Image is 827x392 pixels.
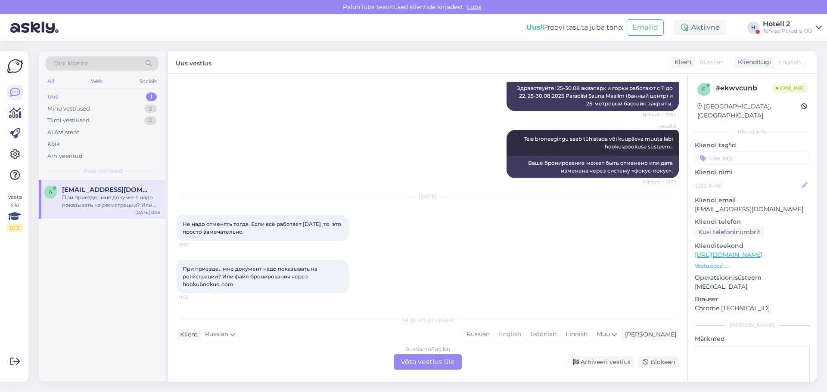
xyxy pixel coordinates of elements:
[89,76,104,87] div: Web
[695,304,810,313] p: Chrome [TECHNICAL_ID]
[695,226,764,238] div: Küsi telefoninumbrit
[46,76,56,87] div: All
[695,262,810,270] p: Vaata edasi ...
[597,330,610,338] span: Muu
[205,330,228,339] span: Russian
[464,3,484,11] span: Luba
[526,23,543,31] b: Uus!
[695,251,762,259] a: [URL][DOMAIN_NAME]
[622,330,676,339] div: [PERSON_NAME]
[778,58,801,67] span: English
[47,140,60,148] div: Kõik
[695,141,810,150] p: Kliendi tag'id
[7,224,22,232] div: 0 / 3
[47,116,90,125] div: Tiimi vestlused
[772,83,807,93] span: Online
[702,86,706,93] span: e
[561,328,592,341] div: Finnish
[144,105,157,113] div: 0
[7,58,23,74] img: Askly Logo
[695,205,810,214] p: [EMAIL_ADDRESS][DOMAIN_NAME]
[695,217,810,226] p: Kliendi telefon
[695,128,810,136] div: Kliendi info
[643,179,676,185] span: Nähtud ✓ 21:55
[47,128,79,137] div: AI Assistent
[507,156,679,178] div: Ваше бронирование может быть отменено или дата изменена через систему «фокус-покус».
[47,152,83,161] div: Arhiveeritud
[644,123,676,130] span: Hotell 2
[507,81,679,111] div: Здравствуйте! 25-30.08 аквапарк и горки работают с 11 до 22. 25-30.08.2025 Paradiisi Sauna Maailm...
[82,167,122,175] span: Uued vestlused
[695,273,810,282] p: Operatsioonisüsteem
[176,56,211,68] label: Uus vestlus
[62,186,152,194] span: annaku2424@gmail.com
[526,22,623,33] div: Proovi tasuta juba täna:
[183,265,319,287] span: При приезде.. мне документ надо показывать на регистрации? Или файл бронирования через hookubooku...
[135,209,160,216] div: [DATE] 0:55
[763,21,822,34] a: Hotell 2Tervise Paradiis OÜ
[697,102,801,120] div: [GEOGRAPHIC_DATA], [GEOGRAPHIC_DATA]
[763,28,812,34] div: Tervise Paradiis OÜ
[763,21,812,28] div: Hotell 2
[695,241,810,250] p: Klienditeekond
[405,346,450,353] div: Russian to English
[49,189,53,195] span: a
[734,58,771,67] div: Klienditugi
[494,328,525,341] div: English
[146,93,157,101] div: 1
[627,19,664,36] button: Emailid
[671,58,692,67] div: Klient
[524,136,674,150] span: Teie broneegingu saab tühistada või kuupäeva muuta läbi hookuspookuse süsteemi.
[177,330,198,339] div: Klient
[747,22,759,34] div: H
[177,316,679,324] div: Valige keel ja vastake
[62,194,160,209] div: При приезде.. мне документ надо показывать на регистрации? Или файл бронирования через hookubooku...
[695,282,810,291] p: [MEDICAL_DATA]
[715,83,772,93] div: # ekwvcunb
[137,76,159,87] div: Socials
[695,321,810,329] div: [PERSON_NAME]
[643,111,676,118] span: Nähtud ✓ 21:54
[637,356,679,368] div: Blokeeri
[525,328,561,341] div: Estonian
[177,193,679,201] div: [DATE]
[695,196,810,205] p: Kliendi email
[695,295,810,304] p: Brauser
[47,93,59,101] div: Uus
[144,116,157,125] div: 0
[7,193,22,232] div: Vaata siia
[695,181,800,190] input: Lisa nimi
[674,20,727,35] div: Aktiivne
[700,58,723,67] span: Russian
[179,294,211,300] span: 0:55
[462,328,494,341] div: Russian
[179,241,211,248] span: 0:52
[183,221,342,235] span: Не надо отменять тогда. Если всё работает [DATE] ,то это просто замечательно.
[568,356,634,368] div: Arhiveeri vestlus
[47,105,90,113] div: Minu vestlused
[695,151,810,164] input: Lisa tag
[695,334,810,343] p: Märkmed
[53,59,88,68] span: Otsi kliente
[394,354,462,370] div: Võta vestlus üle
[695,168,810,177] p: Kliendi nimi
